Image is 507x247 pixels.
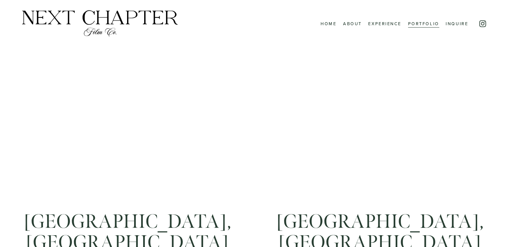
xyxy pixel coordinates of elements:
a: Home [321,19,336,28]
img: Next Chapter Film Co. [20,9,179,38]
a: About [343,19,362,28]
iframe: Jessi + Kyle Wedding Trailer [20,81,234,193]
a: Inquire [446,19,468,28]
a: Experience [368,19,401,28]
a: Portfolio [408,19,439,28]
a: Instagram [478,19,487,28]
iframe: Trailer [273,81,487,201]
